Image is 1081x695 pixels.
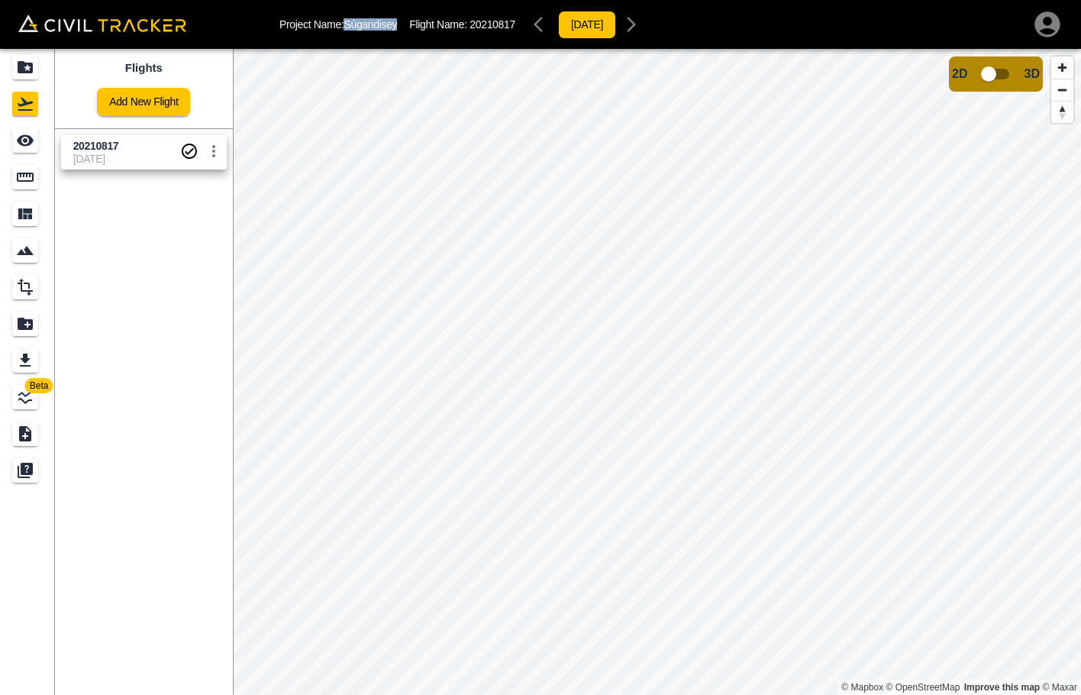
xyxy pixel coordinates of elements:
[409,18,515,31] p: Flight Name:
[964,682,1040,693] a: Map feedback
[233,49,1081,695] canvas: Map
[886,682,960,693] a: OpenStreetMap
[1051,79,1073,101] button: Zoom out
[470,18,515,31] span: 20210817
[279,18,397,31] p: Project Name: Súgandisey
[1051,57,1073,79] button: Zoom in
[558,11,616,39] button: [DATE]
[1025,67,1040,81] span: 3D
[1051,101,1073,123] button: Reset bearing to north
[841,682,883,693] a: Mapbox
[18,15,186,32] img: Civil Tracker
[1042,682,1077,693] a: Maxar
[952,67,967,81] span: 2D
